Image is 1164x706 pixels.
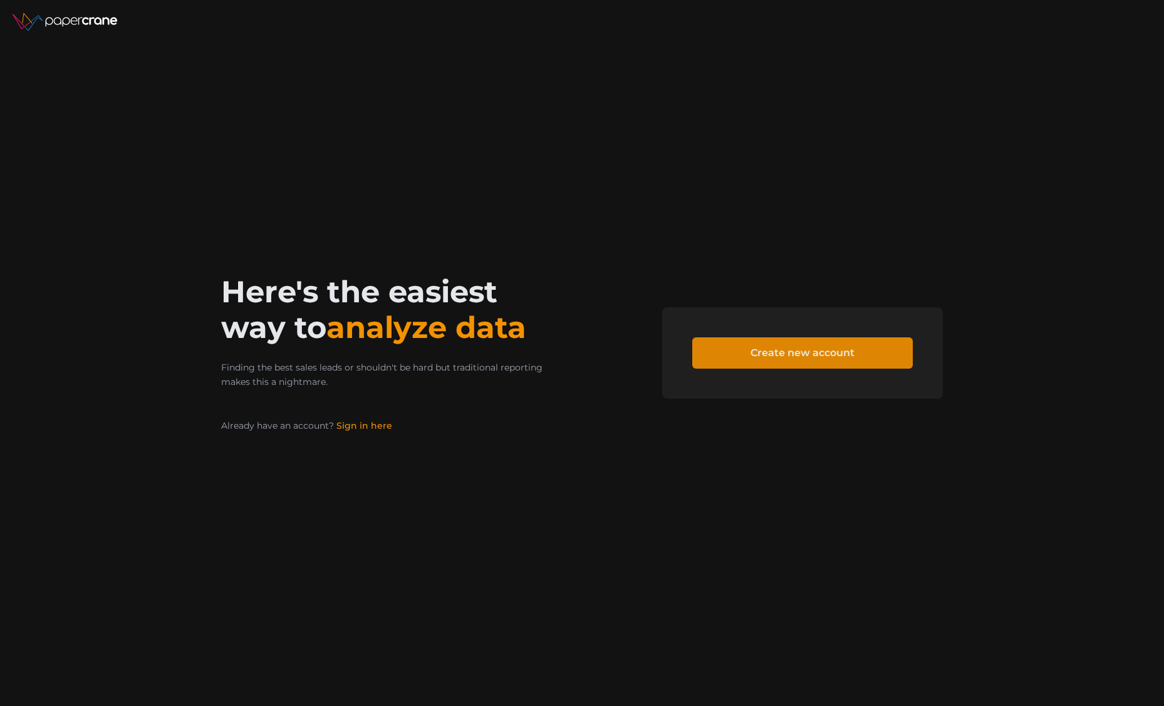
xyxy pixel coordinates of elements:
[221,361,569,389] p: Finding the best sales leads or shouldn't be hard but traditional reporting makes this a nightmare.
[221,274,569,345] h2: Here's the easiest way to
[326,309,526,345] span: analyze data
[221,419,569,432] p: Already have an account?
[336,420,392,431] a: Sign in here
[692,337,913,369] a: Create new account
[751,338,855,368] span: Create new account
